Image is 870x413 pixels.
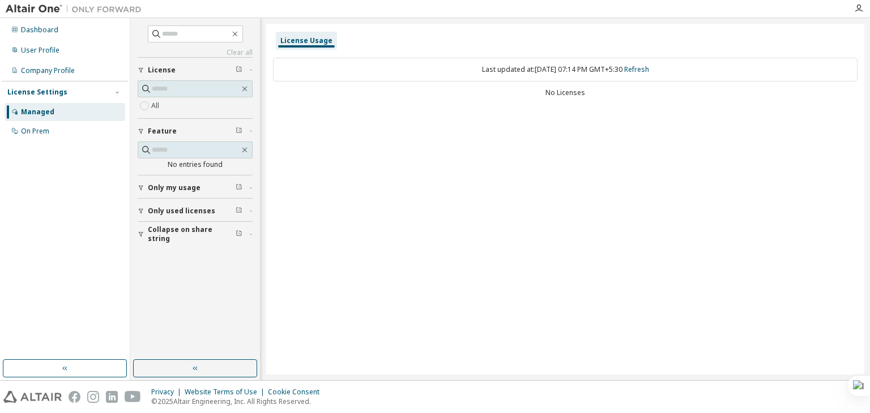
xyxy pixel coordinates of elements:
div: User Profile [21,46,59,55]
button: Only my usage [138,175,253,200]
img: altair_logo.svg [3,391,62,403]
span: Collapse on share string [148,225,236,243]
span: Clear filter [236,183,242,192]
button: License [138,58,253,83]
img: Altair One [6,3,147,15]
img: facebook.svg [69,391,80,403]
button: Feature [138,119,253,144]
div: Last updated at: [DATE] 07:14 PM GMT+5:30 [273,58,858,81]
div: Privacy [151,388,185,397]
button: Only used licenses [138,199,253,223]
span: Clear filter [236,66,242,75]
div: No entries found [138,160,253,169]
div: Dashboard [21,25,58,35]
img: youtube.svg [125,391,141,403]
div: No Licenses [273,88,858,97]
span: Feature [148,127,177,136]
div: On Prem [21,127,49,136]
label: All [151,99,161,113]
span: License [148,66,176,75]
span: Only my usage [148,183,201,192]
div: Cookie Consent [268,388,326,397]
div: Managed [21,107,54,117]
img: linkedin.svg [106,391,118,403]
img: instagram.svg [87,391,99,403]
div: License Usage [280,36,332,45]
span: Clear filter [236,127,242,136]
div: Website Terms of Use [185,388,268,397]
div: Company Profile [21,66,75,75]
button: Collapse on share string [138,222,253,247]
p: © 2025 Altair Engineering, Inc. All Rights Reserved. [151,397,326,406]
div: License Settings [7,88,67,97]
span: Only used licenses [148,206,215,216]
span: Clear filter [236,230,242,239]
a: Refresh [624,64,649,74]
a: Clear all [138,48,253,57]
span: Clear filter [236,206,242,216]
